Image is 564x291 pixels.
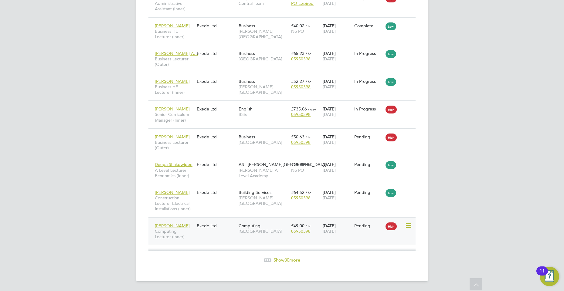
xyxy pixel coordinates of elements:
span: [PERSON_NAME][GEOGRAPHIC_DATA] [239,195,288,206]
span: High [386,106,397,113]
span: [GEOGRAPHIC_DATA] [239,228,288,234]
a: [PERSON_NAME] A…Business Lecturer (Outer)Exede LtdBusiness[GEOGRAPHIC_DATA]£65.23 / hr05950398[DA... [153,47,416,52]
span: / hr [306,190,311,195]
span: [DATE] [323,228,336,234]
span: £64.52 [291,190,304,195]
span: £49.00 [291,162,304,167]
span: / day [308,107,316,111]
div: In Progress [354,51,383,56]
div: [DATE] [321,159,353,176]
span: Deepa Shakdwipee [155,162,192,167]
span: £52.27 [291,79,304,84]
span: [PERSON_NAME] [155,23,190,29]
a: [PERSON_NAME]Business HE Lecturer (Inner)Exede LtdBusiness[PERSON_NAME][GEOGRAPHIC_DATA]£40.02 / ... [153,20,416,25]
div: Exede Ltd [195,131,237,143]
span: [DATE] [323,29,336,34]
span: High [386,222,397,230]
span: AS - [PERSON_NAME][GEOGRAPHIC_DATA] [239,162,326,167]
span: 05950398 [291,195,311,201]
span: Business [239,51,255,56]
span: [DATE] [323,112,336,117]
span: / hr [306,162,311,167]
a: [PERSON_NAME]Construction Lecturer Electrical Installations (Inner)Exede LtdBuilding Services[PER... [153,186,416,191]
span: Business [239,23,255,29]
div: Pending [354,162,383,167]
a: Deepa ShakdwipeeA Level Lecturer Economics (Inner)Exede LtdAS - [PERSON_NAME][GEOGRAPHIC_DATA][PE... [153,158,416,164]
div: [DATE] [321,131,353,148]
div: [DATE] [321,187,353,204]
span: / hr [306,79,311,84]
div: [DATE] [321,103,353,120]
span: BSix [239,112,288,117]
span: [DATE] [323,1,336,6]
span: [PERSON_NAME][GEOGRAPHIC_DATA] [239,84,288,95]
span: 30 [284,257,289,263]
span: [GEOGRAPHIC_DATA] [239,56,288,62]
span: Business HE Lecturer (Inner) [155,84,194,95]
span: / hr [306,135,311,139]
span: Low [386,189,396,197]
span: Computing [239,223,260,228]
span: £49.00 [291,223,304,228]
div: Exede Ltd [195,187,237,198]
div: Pending [354,134,383,140]
span: [GEOGRAPHIC_DATA] [239,140,288,145]
span: £40.02 [291,23,304,29]
span: 05950398 [291,228,311,234]
span: [DATE] [323,56,336,62]
span: PO Expired [291,1,314,6]
span: Construction Lecturer Electrical Installations (Inner) [155,195,194,212]
span: [PERSON_NAME] [155,223,190,228]
a: [PERSON_NAME]Business Lecturer (Outer)Exede LtdBusiness[GEOGRAPHIC_DATA]£50.63 / hr05950398[DATE]... [153,131,416,136]
span: £65.23 [291,51,304,56]
span: 05950398 [291,56,311,62]
div: In Progress [354,79,383,84]
span: Business [239,79,255,84]
div: [DATE] [321,48,353,65]
span: Low [386,50,396,58]
span: Business Lecturer (Outer) [155,140,194,151]
span: £50.63 [291,134,304,140]
span: [DATE] [323,167,336,173]
span: [PERSON_NAME] [155,79,190,84]
span: Low [386,78,396,86]
div: Exede Ltd [195,76,237,87]
button: Open Resource Center, 11 new notifications [540,267,559,286]
span: No PO [291,29,304,34]
span: [DATE] [323,140,336,145]
span: High [386,134,397,141]
div: Exede Ltd [195,20,237,32]
span: [PERSON_NAME] [155,106,190,112]
span: / hr [306,24,311,28]
a: [PERSON_NAME]Computing Lecturer (Inner)Exede LtdComputing[GEOGRAPHIC_DATA]£49.00 / hr05950398[DAT... [153,220,416,225]
span: 05950398 [291,112,311,117]
span: Business Lecturer (Outer) [155,56,194,67]
span: Computing Lecturer (Inner) [155,228,194,239]
span: [DATE] [323,84,336,90]
div: Pending [354,190,383,195]
div: 11 [539,271,545,279]
div: [DATE] [321,220,353,237]
span: 05950398 [291,140,311,145]
span: [PERSON_NAME] [155,190,190,195]
span: English [239,106,253,112]
div: Exede Ltd [195,220,237,232]
span: Central Team [239,1,288,6]
span: Business HE Lecturer (Inner) [155,29,194,39]
div: [DATE] [321,76,353,93]
span: A Level Lecturer Economics (Inner) [155,167,194,178]
span: Senior Curriculum Manager (Inner) [155,112,194,123]
div: Pending [354,223,383,228]
div: Exede Ltd [195,48,237,59]
a: [PERSON_NAME]Business HE Lecturer (Inner)Exede LtdBusiness[PERSON_NAME][GEOGRAPHIC_DATA]£52.27 / ... [153,75,416,80]
span: Low [386,161,396,169]
span: / hr [306,224,311,228]
span: Building Services [239,190,271,195]
span: Low [386,22,396,30]
span: Administrative Assistant (Inner) [155,1,194,12]
span: [PERSON_NAME] A… [155,51,198,56]
span: £735.06 [291,106,307,112]
span: Business [239,134,255,140]
span: [PERSON_NAME] A Level Academy [239,167,288,178]
div: Exede Ltd [195,103,237,115]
